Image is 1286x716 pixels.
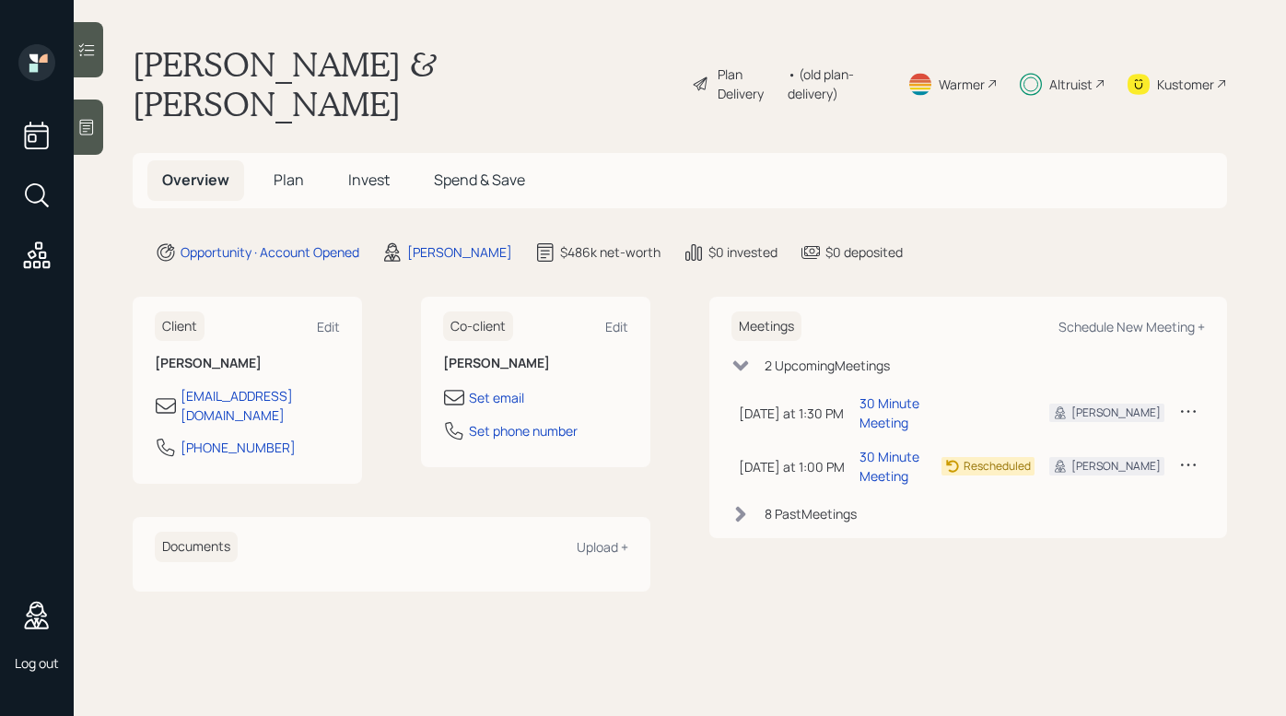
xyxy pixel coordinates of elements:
div: 8 Past Meeting s [765,504,857,523]
div: Plan Delivery [718,65,778,103]
div: $486k net-worth [560,242,661,262]
div: 30 Minute Meeting [859,447,927,486]
div: [DATE] at 1:30 PM [739,404,845,423]
div: Log out [15,654,59,672]
span: Plan [274,170,304,190]
h6: Meetings [731,311,801,342]
div: [PERSON_NAME] [407,242,512,262]
div: Edit [317,318,340,335]
div: Warmer [939,75,985,94]
div: $0 invested [708,242,777,262]
div: Kustomer [1157,75,1214,94]
h6: Client [155,311,205,342]
div: [DATE] at 1:00 PM [739,457,845,476]
div: [PHONE_NUMBER] [181,438,296,457]
div: Rescheduled [964,458,1031,475]
div: Altruist [1049,75,1093,94]
div: • (old plan-delivery) [788,65,885,103]
div: Set email [469,388,524,407]
div: Set phone number [469,421,578,440]
div: $0 deposited [825,242,903,262]
div: [EMAIL_ADDRESS][DOMAIN_NAME] [181,386,340,425]
div: Schedule New Meeting + [1058,318,1205,335]
h6: [PERSON_NAME] [443,356,628,371]
div: Edit [605,318,628,335]
span: Overview [162,170,229,190]
div: [PERSON_NAME] [1071,405,1161,421]
div: Upload + [577,538,628,556]
span: Invest [348,170,390,190]
span: Spend & Save [434,170,525,190]
h6: Co-client [443,311,513,342]
div: [PERSON_NAME] [1071,458,1161,475]
div: Opportunity · Account Opened [181,242,359,262]
div: 2 Upcoming Meeting s [765,356,890,375]
h6: Documents [155,532,238,562]
h1: [PERSON_NAME] & [PERSON_NAME] [133,44,677,123]
h6: [PERSON_NAME] [155,356,340,371]
div: 30 Minute Meeting [859,393,927,432]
